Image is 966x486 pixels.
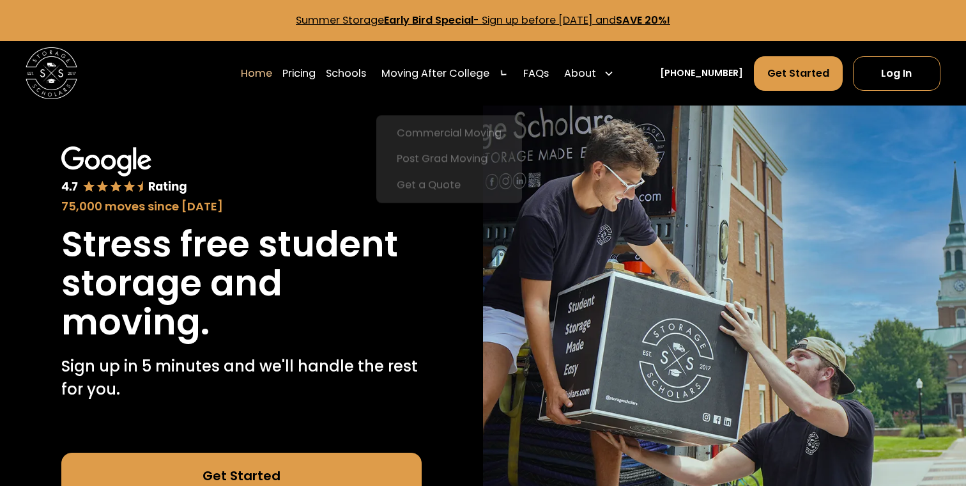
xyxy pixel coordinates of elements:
a: home [26,47,77,99]
a: Schools [326,56,366,91]
div: Moving After College [376,56,512,91]
a: [PHONE_NUMBER] [660,67,743,80]
div: About [559,56,619,91]
p: Sign up in 5 minutes and we'll handle the rest for you. [61,355,422,401]
div: Moving After College [381,66,489,81]
a: Get Started [754,56,843,91]
img: Storage Scholars main logo [26,47,77,99]
h1: Stress free student storage and moving. [61,225,422,342]
img: Google 4.7 star rating [61,146,187,194]
nav: Moving After College [376,115,522,203]
a: Pricing [282,56,316,91]
strong: Early Bird Special [384,13,473,27]
a: Home [241,56,272,91]
a: Commercial Moving [381,120,517,146]
a: FAQs [523,56,549,91]
div: About [564,66,596,81]
strong: SAVE 20%! [616,13,670,27]
a: Get a Quote [381,172,517,198]
a: Summer StorageEarly Bird Special- Sign up before [DATE] andSAVE 20%! [296,13,670,27]
div: 75,000 moves since [DATE] [61,198,422,215]
a: Log In [853,56,940,91]
a: Post Grad Moving [381,146,517,171]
